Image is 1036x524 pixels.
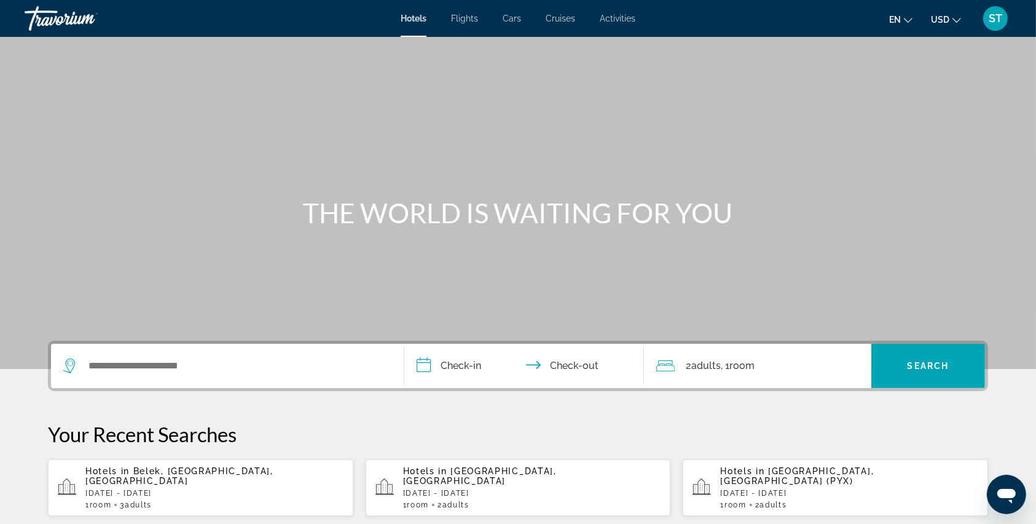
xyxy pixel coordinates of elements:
span: 1 [85,501,111,509]
a: Flights [451,14,478,23]
button: Change language [889,10,912,28]
span: Room [407,501,429,509]
p: [DATE] - [DATE] [403,489,661,498]
span: ST [989,12,1002,25]
span: Hotels in [720,466,764,476]
span: Hotels in [403,466,447,476]
span: 1 [720,501,746,509]
span: 1 [403,501,429,509]
span: Adults [759,501,787,509]
button: Hotels in Belek, [GEOGRAPHIC_DATA], [GEOGRAPHIC_DATA][DATE] - [DATE]1Room3Adults [48,459,353,517]
button: Search [871,344,985,388]
span: Search [908,361,949,371]
button: User Menu [979,6,1011,31]
p: Your Recent Searches [48,422,988,447]
a: Cruises [546,14,575,23]
a: Travorium [25,2,147,34]
span: Room [724,501,747,509]
span: en [889,15,901,25]
span: , 1 [721,357,755,375]
button: Change currency [931,10,961,28]
span: [GEOGRAPHIC_DATA], [GEOGRAPHIC_DATA] [403,466,557,486]
span: 2 [755,501,787,509]
span: 3 [120,501,152,509]
span: 2 [686,357,721,375]
span: [GEOGRAPHIC_DATA], [GEOGRAPHIC_DATA] (PYX) [720,466,874,486]
span: Hotels in [85,466,130,476]
span: Adults [442,501,469,509]
a: Hotels [401,14,426,23]
span: Room [90,501,112,509]
a: Activities [600,14,635,23]
p: [DATE] - [DATE] [720,489,978,498]
span: Room [729,360,755,371]
p: [DATE] - [DATE] [85,489,343,498]
button: Travelers: 2 adults, 0 children [644,344,871,388]
button: Hotels in [GEOGRAPHIC_DATA], [GEOGRAPHIC_DATA][DATE] - [DATE]1Room2Adults [366,459,671,517]
span: Belek, [GEOGRAPHIC_DATA], [GEOGRAPHIC_DATA] [85,466,273,486]
span: 2 [438,501,469,509]
h1: THE WORLD IS WAITING FOR YOU [288,197,748,229]
div: Search widget [51,344,985,388]
button: Check in and out dates [404,344,644,388]
span: Adults [125,501,152,509]
button: Hotels in [GEOGRAPHIC_DATA], [GEOGRAPHIC_DATA] (PYX)[DATE] - [DATE]1Room2Adults [683,459,988,517]
span: Adults [691,360,721,371]
iframe: Кнопка запуска окна обмена сообщениями [987,475,1026,514]
a: Cars [503,14,521,23]
span: USD [931,15,949,25]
